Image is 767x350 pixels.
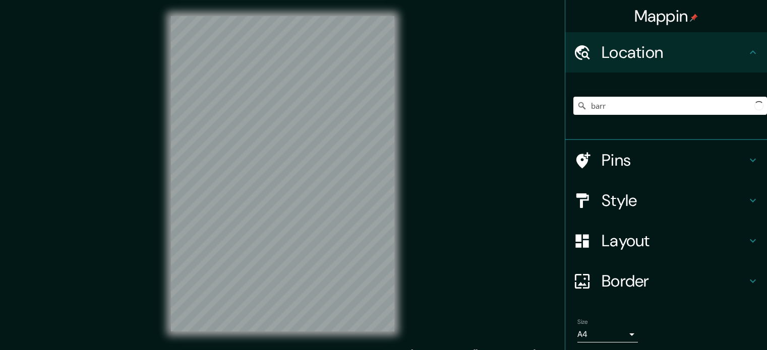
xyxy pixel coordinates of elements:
div: Border [565,261,767,301]
div: Pins [565,140,767,180]
h4: Pins [602,150,747,170]
h4: Style [602,190,747,211]
h4: Location [602,42,747,62]
div: A4 [577,326,638,342]
canvas: Map [171,16,394,331]
div: Location [565,32,767,73]
div: Style [565,180,767,221]
h4: Mappin [634,6,698,26]
input: Pick your city or area [573,97,767,115]
iframe: Help widget launcher [677,311,756,339]
img: pin-icon.png [690,14,698,22]
h4: Layout [602,231,747,251]
div: Layout [565,221,767,261]
h4: Border [602,271,747,291]
label: Size [577,318,588,326]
